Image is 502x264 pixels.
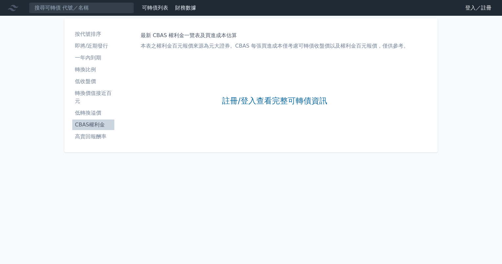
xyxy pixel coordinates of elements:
p: 本表之權利金百元報價來源為元大證券。CBAS 每張買進成本僅考慮可轉債收盤價以及權利金百元報價，僅供參考。 [141,42,409,50]
a: 一年內到期 [72,53,114,63]
input: 搜尋可轉債 代號／名稱 [29,2,134,13]
h1: 最新 CBAS 權利金一覽表及買進成本估算 [141,32,409,39]
a: CBAS權利金 [72,120,114,130]
a: 按代號排序 [72,29,114,39]
li: 轉換比例 [72,66,114,74]
li: 即將/近期發行 [72,42,114,50]
li: 高賣回報酬率 [72,133,114,141]
li: CBAS權利金 [72,121,114,129]
a: 即將/近期發行 [72,41,114,51]
a: 高賣回報酬率 [72,131,114,142]
a: 低收盤價 [72,76,114,87]
a: 可轉債列表 [142,5,168,11]
li: 低收盤價 [72,77,114,85]
li: 按代號排序 [72,30,114,38]
a: 轉換比例 [72,64,114,75]
a: 財務數據 [175,5,196,11]
a: 低轉換溢價 [72,108,114,118]
li: 轉換價值接近百元 [72,89,114,105]
a: 登入／註冊 [460,3,497,13]
a: 轉換價值接近百元 [72,88,114,106]
a: 註冊/登入查看完整可轉債資訊 [222,96,327,106]
li: 一年內到期 [72,54,114,62]
li: 低轉換溢價 [72,109,114,117]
